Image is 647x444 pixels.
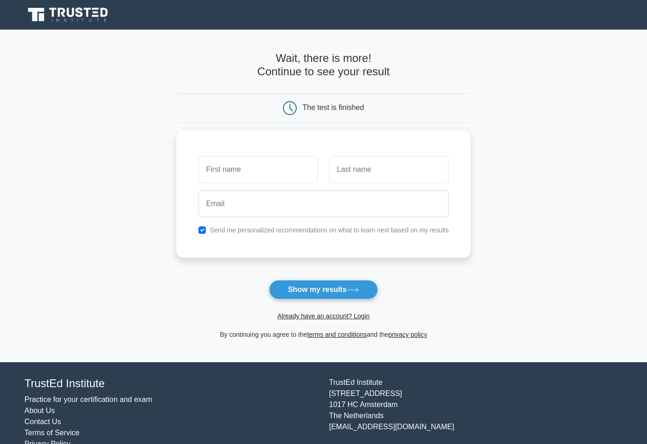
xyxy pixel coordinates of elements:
a: About Us [24,407,55,414]
a: Contact Us [24,418,61,426]
button: Show my results [269,280,378,299]
h4: Wait, there is more! Continue to see your result [176,52,471,79]
div: By continuing you agree to the and the [171,329,477,340]
input: First name [198,156,318,183]
a: privacy policy [389,331,427,338]
input: Email [198,190,449,217]
a: Already have an account? Login [277,312,370,320]
a: Practice for your certification and exam [24,395,152,403]
h4: TrustEd Institute [24,377,318,390]
a: Terms of Service [24,429,79,437]
div: The test is finished [303,103,364,111]
label: Send me personalized recommendations on what to learn next based on my results [210,226,449,234]
a: terms and conditions [307,331,367,338]
input: Last name [329,156,449,183]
